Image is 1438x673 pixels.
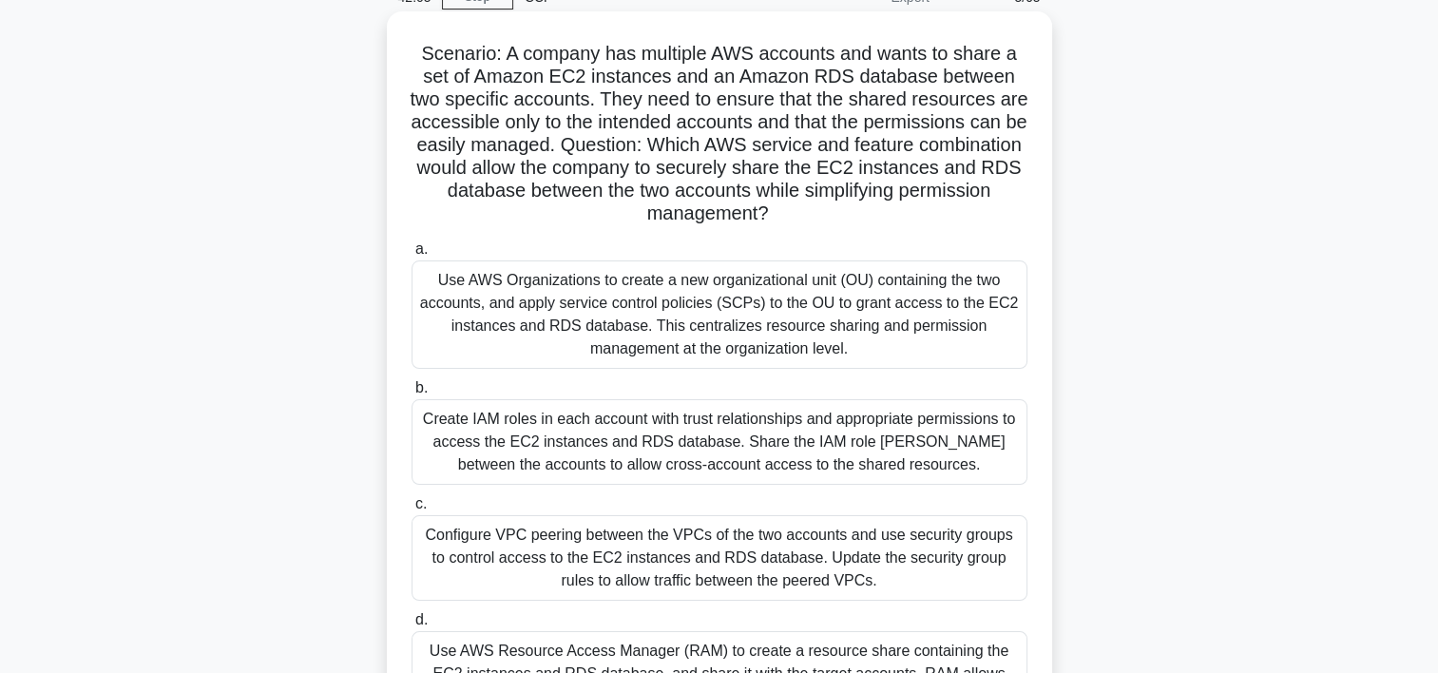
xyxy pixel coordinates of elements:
div: Create IAM roles in each account with trust relationships and appropriate permissions to access t... [412,399,1027,485]
span: a. [415,240,428,257]
div: Use AWS Organizations to create a new organizational unit (OU) containing the two accounts, and a... [412,260,1027,369]
span: c. [415,495,427,511]
span: d. [415,611,428,627]
span: b. [415,379,428,395]
div: Configure VPC peering between the VPCs of the two accounts and use security groups to control acc... [412,515,1027,601]
h5: Scenario: A company has multiple AWS accounts and wants to share a set of Amazon EC2 instances an... [410,42,1029,226]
